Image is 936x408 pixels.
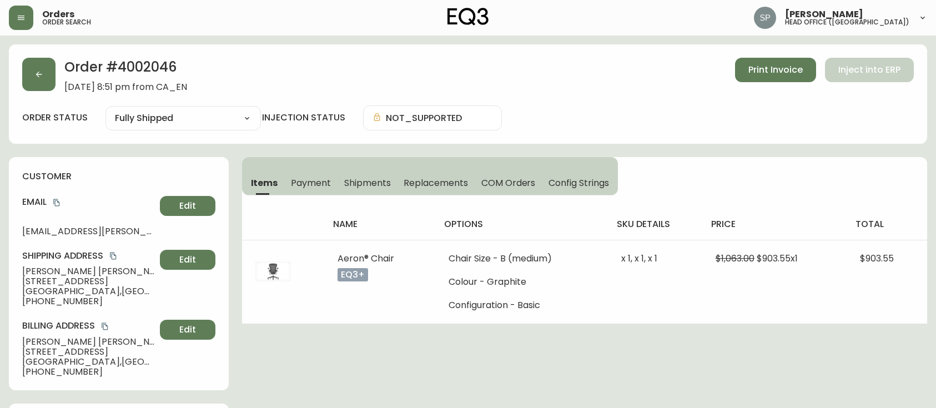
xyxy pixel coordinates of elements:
li: Colour - Graphite [449,277,595,287]
span: $903.55 x 1 [757,252,798,265]
h4: sku details [617,218,693,230]
span: Config Strings [548,177,608,189]
span: COM Orders [481,177,536,189]
button: copy [51,197,62,208]
span: [GEOGRAPHIC_DATA] , [GEOGRAPHIC_DATA] , r2m 0j5 , CA [22,357,155,367]
span: [STREET_ADDRESS] [22,347,155,357]
p: eq3+ [338,268,368,281]
span: [PHONE_NUMBER] [22,296,155,306]
span: Items [251,177,278,189]
span: Shipments [344,177,391,189]
h4: Email [22,196,155,208]
h4: Shipping Address [22,250,155,262]
li: Configuration - Basic [449,300,595,310]
label: order status [22,112,88,124]
h4: injection status [262,112,345,124]
button: Edit [160,250,215,270]
span: Edit [179,200,196,212]
h4: options [444,218,599,230]
h4: name [333,218,426,230]
span: [PHONE_NUMBER] [22,367,155,377]
span: [PERSON_NAME] [PERSON_NAME] [22,266,155,276]
span: Edit [179,324,196,336]
span: [EMAIL_ADDRESS][PERSON_NAME][DOMAIN_NAME] [22,226,155,236]
button: copy [108,250,119,261]
span: Aeron® Chair [338,252,394,265]
span: [STREET_ADDRESS] [22,276,155,286]
li: Chair Size - B (medium) [449,254,595,264]
img: 0cb179e7bf3690758a1aaa5f0aafa0b4 [754,7,776,29]
span: Print Invoice [748,64,803,76]
button: Edit [160,196,215,216]
span: $1,063.00 [716,252,754,265]
h5: head office ([GEOGRAPHIC_DATA]) [785,19,909,26]
span: $903.55 [860,252,894,265]
h4: price [711,218,838,230]
img: 3350-830-par_1--office-aeron-chair-basic-carbon-front-01.jpg-thumb.jpg [255,254,291,289]
span: Replacements [404,177,467,189]
span: [PERSON_NAME] [785,10,863,19]
button: Edit [160,320,215,340]
h4: Billing Address [22,320,155,332]
span: [PERSON_NAME] [PERSON_NAME] [22,337,155,347]
span: x 1, x 1, x 1 [621,252,657,265]
h4: customer [22,170,215,183]
h5: order search [42,19,91,26]
img: logo [447,8,489,26]
span: [DATE] 8:51 pm from CA_EN [64,82,187,92]
button: copy [99,321,110,332]
button: Print Invoice [735,58,816,82]
span: Payment [291,177,331,189]
h4: total [856,218,918,230]
h2: Order # 4002046 [64,58,187,82]
span: Edit [179,254,196,266]
span: Orders [42,10,74,19]
span: [GEOGRAPHIC_DATA] , [GEOGRAPHIC_DATA] , r2m 0j5 , CA [22,286,155,296]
